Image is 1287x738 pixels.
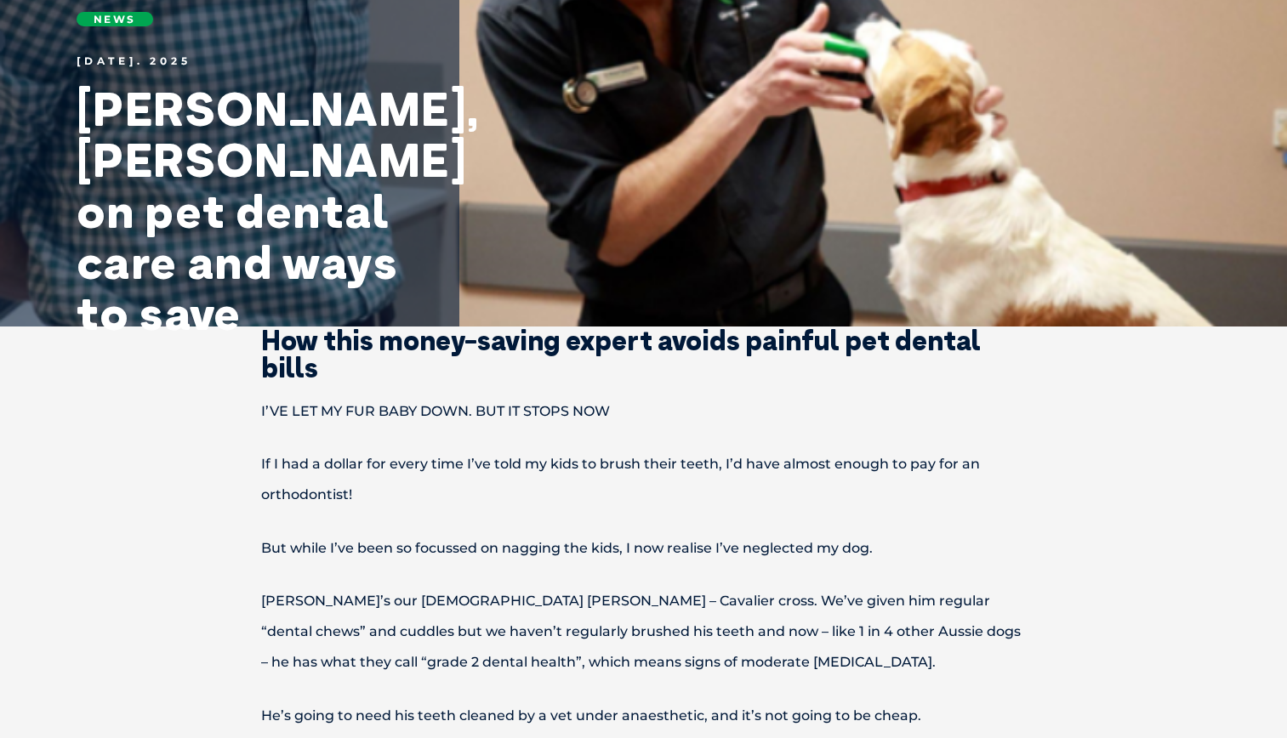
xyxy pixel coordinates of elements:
h1: [PERSON_NAME], [PERSON_NAME] on pet dental care and ways to save [77,83,417,338]
span: If I had a dollar for every time I’ve told my kids to brush their teeth, I’d have almost enough t... [261,456,980,502]
h5: [DATE]. 2025 [77,56,417,66]
span: But while I’ve been so focussed on nagging the kids, I now realise I’ve neglected my dog. [261,540,873,556]
h2: How this money-saving expert avoids painful pet dental bills [202,326,1086,381]
span: [PERSON_NAME]’s our [DEMOGRAPHIC_DATA] [PERSON_NAME] – Cavalier cross. We’ve given him regular “d... [261,593,1021,670]
span: He’s going to need his teeth cleaned by a vet under anaesthetic, and it’s not going to be cheap. [261,707,921,724]
h6: News [77,12,153,26]
span: I’VE LET MY FUR BABY DOWN. BUT IT STOPS NOW [261,403,610,419]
